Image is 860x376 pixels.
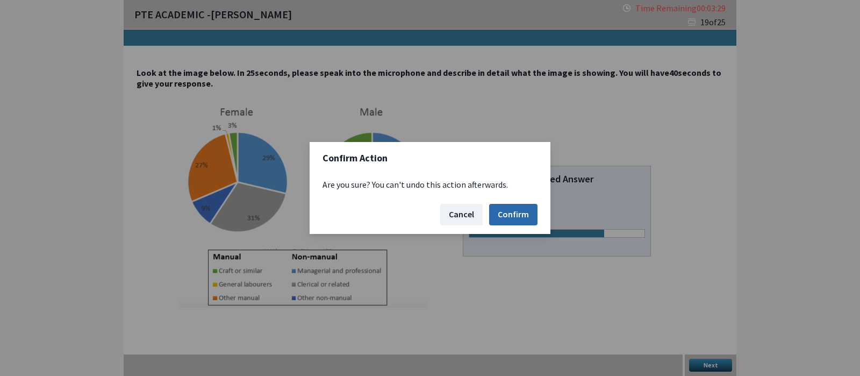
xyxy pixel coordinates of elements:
button: Confirm [489,204,537,225]
div: Are you sure? You can't undo this action afterwards. [310,174,550,195]
span: Chat [24,8,46,17]
header: Confirm Action [310,142,550,174]
button: Cancel [440,204,483,225]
